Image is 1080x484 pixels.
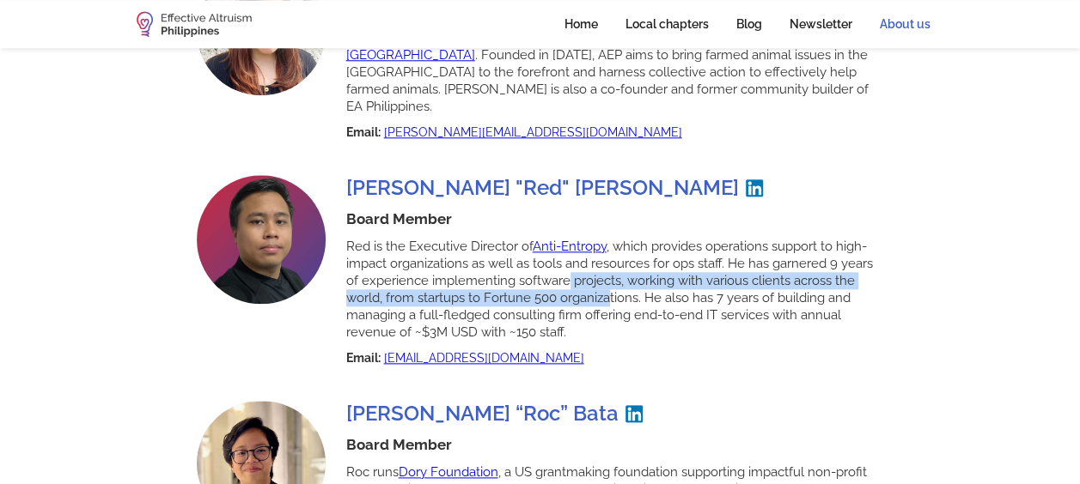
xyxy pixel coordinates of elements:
h3: [PERSON_NAME] “Roc” Bata [346,401,619,427]
h4: Board Member [346,209,452,229]
a: Home [551,5,612,43]
a: [EMAIL_ADDRESS][DOMAIN_NAME] [384,349,584,366]
a: Newsletter [776,5,866,43]
h4: Board Member [346,435,452,455]
h3: [PERSON_NAME] "Red" [PERSON_NAME] [346,175,739,201]
p: Red is the Executive Director of , which provides operations support to high-impact organizations... [346,238,884,341]
a: Local chapters [612,5,723,43]
a: [PERSON_NAME][EMAIL_ADDRESS][DOMAIN_NAME] [384,124,682,141]
a: Dory Foundation [399,464,498,480]
a: home [137,11,252,37]
a: Anti-Entropy [533,239,607,254]
p: [PERSON_NAME] is the Co-Founder and Executive Director of . Founded in [DATE], AEP aims to bring ... [346,29,884,115]
a: Blog [723,5,776,43]
strong: Email: [346,351,381,365]
a: About us [866,5,944,43]
strong: Email: [346,125,381,139]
